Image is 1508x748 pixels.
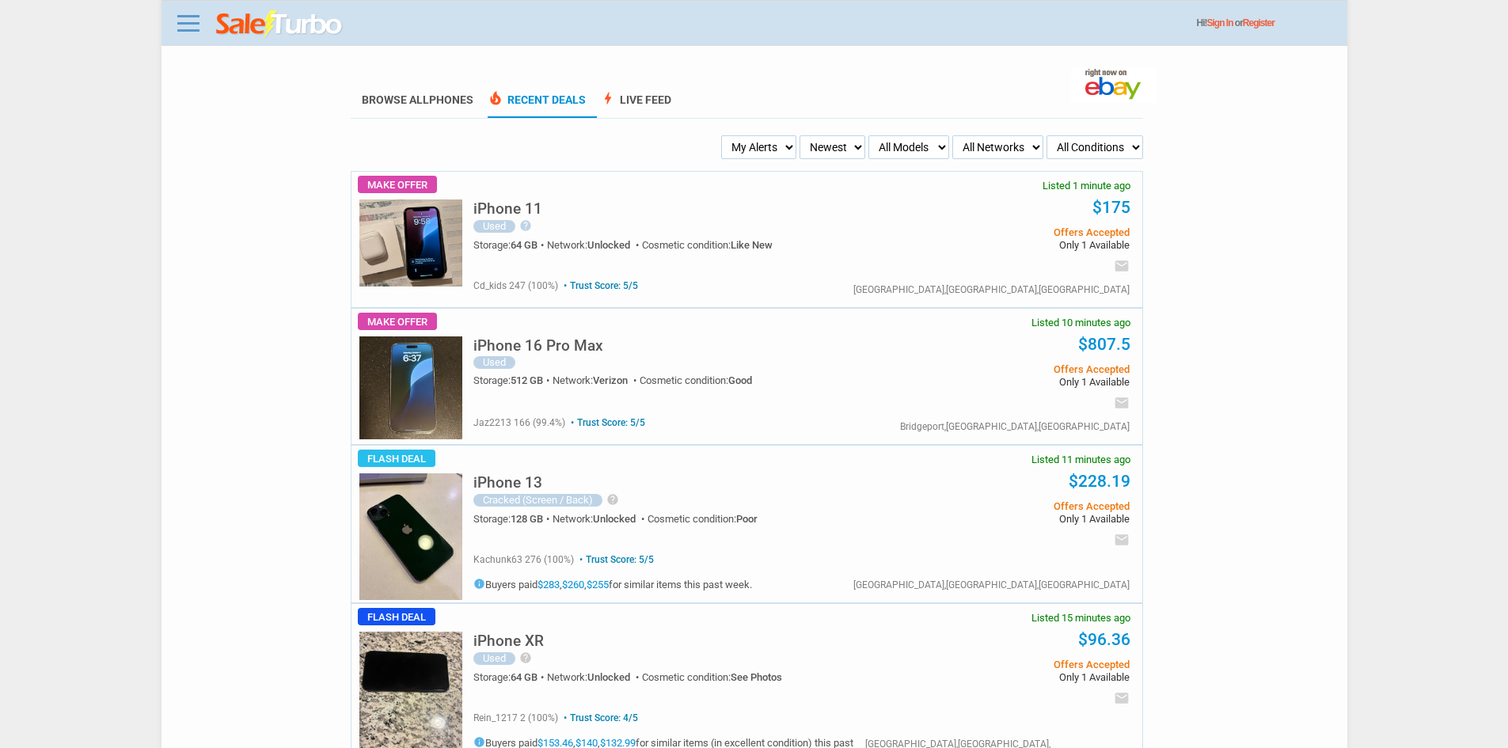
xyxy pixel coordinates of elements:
[488,93,586,118] a: local_fire_departmentRecent Deals
[587,579,609,590] a: $255
[853,285,1130,294] div: [GEOGRAPHIC_DATA],[GEOGRAPHIC_DATA],[GEOGRAPHIC_DATA]
[547,672,642,682] div: Network:
[511,671,537,683] span: 64 GB
[519,651,532,664] i: help
[576,554,654,565] span: Trust Score: 5/5
[473,240,547,250] div: Storage:
[473,417,565,428] span: jaz2213 166 (99.4%)
[891,377,1129,387] span: Only 1 Available
[488,90,503,106] span: local_fire_department
[511,374,543,386] span: 512 GB
[891,672,1129,682] span: Only 1 Available
[1031,613,1130,623] span: Listed 15 minutes ago
[473,514,553,524] div: Storage:
[891,364,1129,374] span: Offers Accepted
[587,239,630,251] span: Unlocked
[1114,395,1130,411] i: email
[900,422,1130,431] div: Bridgeport,[GEOGRAPHIC_DATA],[GEOGRAPHIC_DATA]
[358,450,435,467] span: Flash Deal
[640,375,752,385] div: Cosmetic condition:
[891,501,1129,511] span: Offers Accepted
[891,227,1129,237] span: Offers Accepted
[560,280,638,291] span: Trust Score: 5/5
[429,93,473,106] span: Phones
[519,219,532,232] i: help
[473,201,542,216] h5: iPhone 11
[473,633,544,648] h5: iPhone XR
[511,239,537,251] span: 64 GB
[473,475,542,490] h5: iPhone 13
[362,93,473,106] a: Browse AllPhones
[358,313,437,330] span: Make Offer
[473,280,558,291] span: cd_kids 247 (100%)
[1031,317,1130,328] span: Listed 10 minutes ago
[359,473,462,600] img: s-l225.jpg
[648,514,758,524] div: Cosmetic condition:
[358,176,437,193] span: Make Offer
[1069,472,1130,491] a: $228.19
[1235,17,1274,28] span: or
[473,338,603,353] h5: iPhone 16 Pro Max
[473,341,603,353] a: iPhone 16 Pro Max
[473,478,542,490] a: iPhone 13
[593,374,628,386] span: Verizon
[553,514,648,524] div: Network:
[606,493,619,506] i: help
[568,417,645,428] span: Trust Score: 5/5
[587,671,630,683] span: Unlocked
[473,554,574,565] span: kachunk63 276 (100%)
[473,204,542,216] a: iPhone 11
[1092,198,1130,217] a: $175
[473,578,485,590] i: info
[473,356,515,369] div: Used
[891,240,1129,250] span: Only 1 Available
[1031,454,1130,465] span: Listed 11 minutes ago
[553,375,640,385] div: Network:
[600,90,616,106] span: bolt
[1078,335,1130,354] a: $807.5
[473,652,515,665] div: Used
[642,672,782,682] div: Cosmetic condition:
[359,199,462,287] img: s-l225.jpg
[600,93,671,118] a: boltLive Feed
[728,374,752,386] span: Good
[511,513,543,525] span: 128 GB
[891,659,1129,670] span: Offers Accepted
[359,336,462,439] img: s-l225.jpg
[1043,180,1130,191] span: Listed 1 minute ago
[1078,630,1130,649] a: $96.36
[473,672,547,682] div: Storage:
[593,513,636,525] span: Unlocked
[736,513,758,525] span: Poor
[473,712,558,723] span: rein_1217 2 (100%)
[216,10,344,39] img: saleturbo.com - Online Deals and Discount Coupons
[562,579,584,590] a: $260
[547,240,642,250] div: Network:
[642,240,773,250] div: Cosmetic condition:
[731,671,782,683] span: See Photos
[473,636,544,648] a: iPhone XR
[1114,258,1130,274] i: email
[560,712,638,723] span: Trust Score: 4/5
[473,736,485,748] i: info
[891,514,1129,524] span: Only 1 Available
[537,579,560,590] a: $283
[731,239,773,251] span: Like New
[1243,17,1274,28] a: Register
[853,580,1130,590] div: [GEOGRAPHIC_DATA],[GEOGRAPHIC_DATA],[GEOGRAPHIC_DATA]
[473,220,515,233] div: Used
[473,578,752,590] h5: Buyers paid , , for similar items this past week.
[1197,17,1207,28] span: Hi!
[1114,690,1130,706] i: email
[1207,17,1233,28] a: Sign In
[473,494,602,507] div: Cracked (Screen / Back)
[1114,532,1130,548] i: email
[473,375,553,385] div: Storage:
[358,608,435,625] span: Flash Deal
